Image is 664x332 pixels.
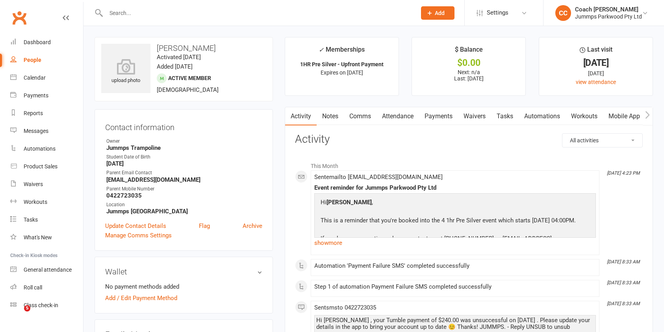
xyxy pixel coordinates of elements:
[199,221,210,231] a: Flag
[10,279,83,297] a: Roll call
[105,221,166,231] a: Update Contact Details
[24,234,52,241] div: What's New
[24,181,43,187] div: Waivers
[575,13,642,20] div: Jummps Parkwood Pty Ltd
[157,54,201,61] time: Activated [DATE]
[24,39,51,45] div: Dashboard
[419,107,458,125] a: Payments
[10,104,83,122] a: Reports
[101,44,266,52] h3: [PERSON_NAME]
[106,201,262,209] div: Location
[458,107,491,125] a: Waivers
[555,5,571,21] div: CC
[101,59,150,85] div: upload photo
[10,297,83,314] a: Class kiosk mode
[319,45,365,59] div: Memberships
[24,216,38,223] div: Tasks
[603,107,645,125] a: Mobile App
[24,128,48,134] div: Messages
[344,107,377,125] a: Comms
[421,6,454,20] button: Add
[24,199,47,205] div: Workouts
[314,284,596,290] div: Step 1 of automation Payment Failure SMS completed successfully
[105,120,262,132] h3: Contact information
[10,87,83,104] a: Payments
[576,79,616,85] a: view attendance
[314,263,596,269] div: Automation 'Payment Failure SMS' completed successfully
[317,107,344,125] a: Notes
[319,46,324,54] i: ✓
[24,75,46,81] div: Calendar
[168,75,211,81] span: Active member
[10,69,83,87] a: Calendar
[546,69,645,78] div: [DATE]
[106,176,262,183] strong: [EMAIL_ADDRESS][DOMAIN_NAME]
[104,7,411,19] input: Search...
[243,221,262,231] a: Archive
[435,10,445,16] span: Add
[106,153,262,161] div: Student Date of Birth
[106,138,262,145] div: Owner
[575,6,642,13] div: Coach [PERSON_NAME]
[10,122,83,140] a: Messages
[105,267,262,276] h3: Wallet
[24,145,56,152] div: Automations
[295,158,643,170] li: This Month
[377,107,419,125] a: Attendance
[10,158,83,175] a: Product Sales
[10,51,83,69] a: People
[319,234,592,255] p: If you have any questions please contact us at [PHONE_NUMBER] or [EMAIL_ADDRESS][DOMAIN_NAME].
[8,305,27,324] iframe: Intercom live chat
[607,301,640,306] i: [DATE] 8:33 AM
[285,107,317,125] a: Activity
[106,169,262,177] div: Parent Email Contact
[607,280,640,285] i: [DATE] 8:33 AM
[519,107,566,125] a: Automations
[580,45,612,59] div: Last visit
[10,229,83,246] a: What's New
[455,45,483,59] div: $ Balance
[10,140,83,158] a: Automations
[24,267,72,273] div: General attendance
[419,59,518,67] div: $0.00
[105,231,172,240] a: Manage Comms Settings
[106,185,262,193] div: Parent Mobile Number
[106,160,262,167] strong: [DATE]
[106,208,262,215] strong: Jummps [GEOGRAPHIC_DATA]
[10,34,83,51] a: Dashboard
[157,63,193,70] time: Added [DATE]
[321,69,363,76] span: Expires on [DATE]
[295,133,643,145] h3: Activity
[326,199,372,206] strong: [PERSON_NAME]
[106,192,262,199] strong: 0422723035
[607,170,640,176] i: [DATE] 4:23 PM
[24,110,43,116] div: Reports
[314,304,376,311] span: Sent sms to 0422723035
[419,69,518,82] p: Next: n/a Last: [DATE]
[319,216,592,227] p: This is a reminder that you're booked into the 4 1hr Pre Silver event which starts [DATE] 04:00PM.
[24,163,57,170] div: Product Sales
[314,237,596,248] a: show more
[300,61,384,67] strong: 1HR Pre Silver - Upfront Payment
[9,8,29,28] a: Clubworx
[105,282,262,291] li: No payment methods added
[24,57,41,63] div: People
[10,261,83,279] a: General attendance kiosk mode
[487,4,508,22] span: Settings
[10,193,83,211] a: Workouts
[24,302,58,308] div: Class check-in
[314,173,443,181] span: Sent email to [EMAIL_ADDRESS][DOMAIN_NAME]
[10,211,83,229] a: Tasks
[157,86,219,93] span: [DEMOGRAPHIC_DATA]
[314,185,596,191] div: Event reminder for Jummps Parkwood Pty Ltd
[566,107,603,125] a: Workouts
[319,198,592,209] p: Hi ,
[106,144,262,151] strong: Jummps Trampoline
[24,284,42,291] div: Roll call
[491,107,519,125] a: Tasks
[24,305,30,311] span: 5
[105,293,177,303] a: Add / Edit Payment Method
[10,175,83,193] a: Waivers
[546,59,645,67] div: [DATE]
[316,317,594,330] div: Hi [PERSON_NAME] , your Tumble payment of $240.00 was unsuccessful on [DATE] . Please update your...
